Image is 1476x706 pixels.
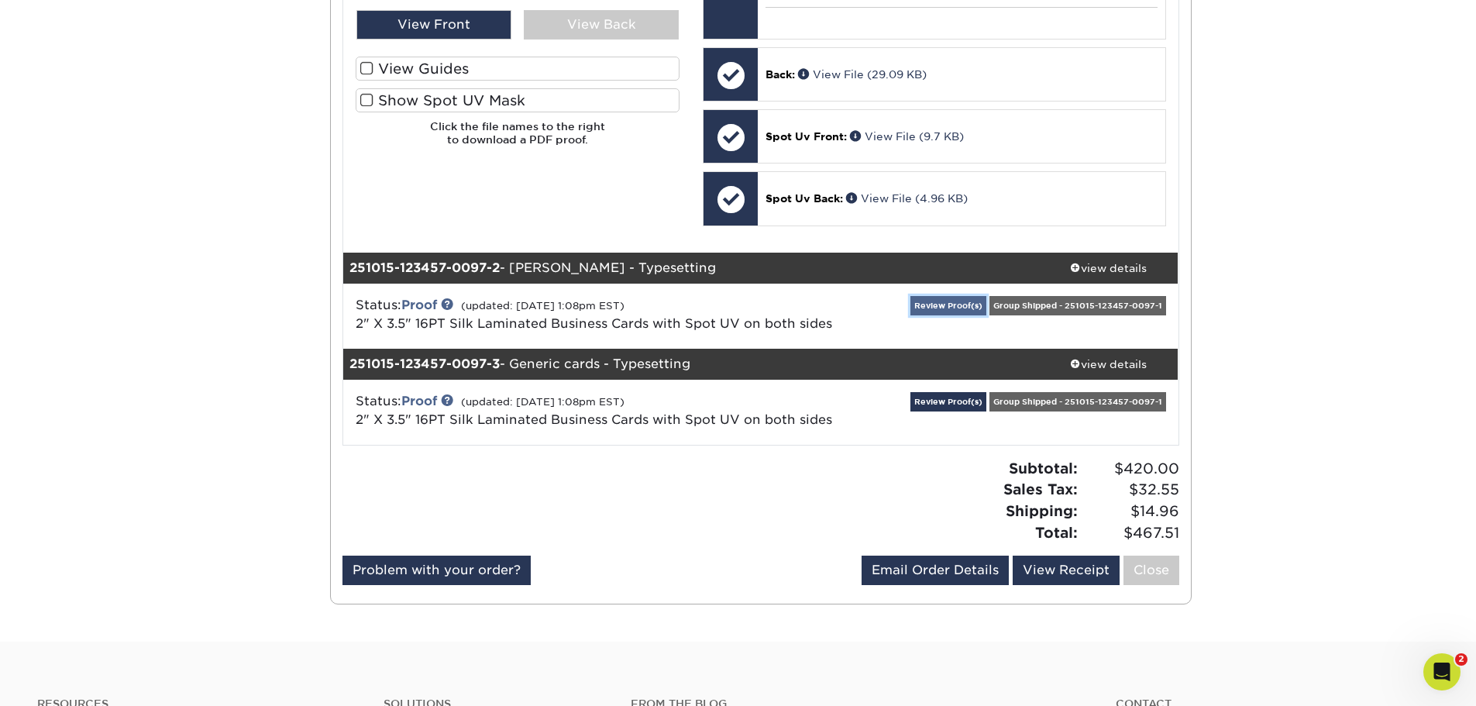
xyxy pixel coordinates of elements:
[1013,556,1120,585] a: View Receipt
[1039,356,1178,372] div: view details
[344,392,900,429] div: Status:
[461,300,624,312] small: (updated: [DATE] 1:08pm EST)
[1039,260,1178,276] div: view details
[401,394,437,408] a: Proof
[1039,349,1178,380] a: view details
[1123,556,1179,585] a: Close
[766,68,795,81] span: Back:
[1009,460,1078,477] strong: Subtotal:
[1082,522,1179,544] span: $467.51
[344,296,900,333] div: Status:
[1006,502,1078,519] strong: Shipping:
[356,88,680,112] label: Show Spot UV Mask
[910,296,986,315] a: Review Proof(s)
[356,120,680,158] h6: Click the file names to the right to download a PDF proof.
[461,396,624,408] small: (updated: [DATE] 1:08pm EST)
[1035,524,1078,541] strong: Total:
[766,192,843,205] span: Spot Uv Back:
[1423,653,1461,691] iframe: Intercom live chat
[343,349,1039,380] div: - Generic cards - Typesetting
[343,253,1039,284] div: - [PERSON_NAME] - Typesetting
[766,130,847,143] span: Spot Uv Front:
[356,57,680,81] label: View Guides
[798,68,927,81] a: View File (29.09 KB)
[1082,458,1179,480] span: $420.00
[342,556,531,585] a: Problem with your order?
[989,296,1166,315] div: Group Shipped - 251015-123457-0097-1
[989,392,1166,412] div: Group Shipped - 251015-123457-0097-1
[1082,501,1179,522] span: $14.96
[1455,653,1467,666] span: 2
[356,412,832,427] span: 2" X 3.5" 16PT Silk Laminated Business Cards with Spot UV on both sides
[1003,480,1078,498] strong: Sales Tax:
[850,130,964,143] a: View File (9.7 KB)
[356,10,511,40] div: View Front
[1039,253,1178,284] a: view details
[846,192,968,205] a: View File (4.96 KB)
[862,556,1009,585] a: Email Order Details
[349,356,500,371] strong: 251015-123457-0097-3
[1082,479,1179,501] span: $32.55
[910,392,986,412] a: Review Proof(s)
[524,10,679,40] div: View Back
[401,298,437,312] a: Proof
[356,316,832,331] span: 2" X 3.5" 16PT Silk Laminated Business Cards with Spot UV on both sides
[349,260,500,275] strong: 251015-123457-0097-2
